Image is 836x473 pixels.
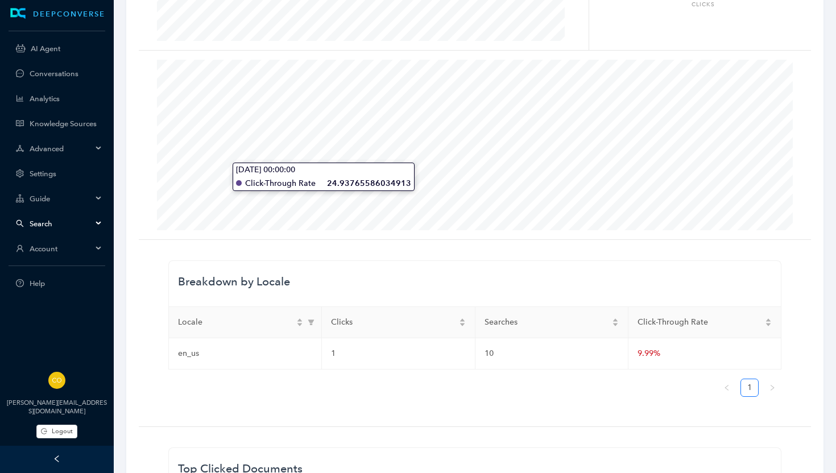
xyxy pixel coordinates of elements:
span: Searches [485,316,610,329]
span: Locale [178,316,294,329]
h5: Breakdown by Locale [178,270,772,288]
span: deployment-unit [16,144,24,152]
li: 1 [740,379,759,397]
a: Settings [30,169,102,178]
th: Click-Through Rate [628,307,781,338]
span: Clicks [331,316,456,329]
span: user [16,244,24,252]
td: en_us [169,338,322,370]
th: Locale [169,307,322,338]
th: Clicks [322,307,475,338]
button: left [718,379,736,397]
span: 9.99% [638,348,660,358]
li: Previous Page [718,379,736,397]
span: filter [305,314,317,331]
span: filter [308,319,314,326]
button: right [763,379,781,397]
span: Account [30,244,92,253]
span: Search [30,219,92,228]
span: Logout [52,426,73,436]
a: 1 [741,379,758,396]
span: Advanced [30,144,92,153]
span: search [16,219,24,227]
a: Conversations [30,69,102,78]
span: Guide [30,194,92,203]
button: Logout [36,425,77,438]
img: 9bd6fc8dc59eafe68b94aecc33e6c356 [48,372,65,389]
li: Next Page [763,379,781,397]
span: right [769,384,776,391]
th: Searches [475,307,628,338]
span: question-circle [16,279,24,287]
td: 1 [322,338,475,370]
span: left [723,384,730,391]
a: Knowledge Sources [30,119,102,128]
a: AI Agent [31,44,102,53]
span: Help [30,279,102,288]
a: LogoDEEPCONVERSE [2,8,111,19]
span: logout [41,428,47,434]
a: Analytics [30,94,102,103]
td: 10 [475,338,628,370]
span: Click-Through Rate [638,316,763,329]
